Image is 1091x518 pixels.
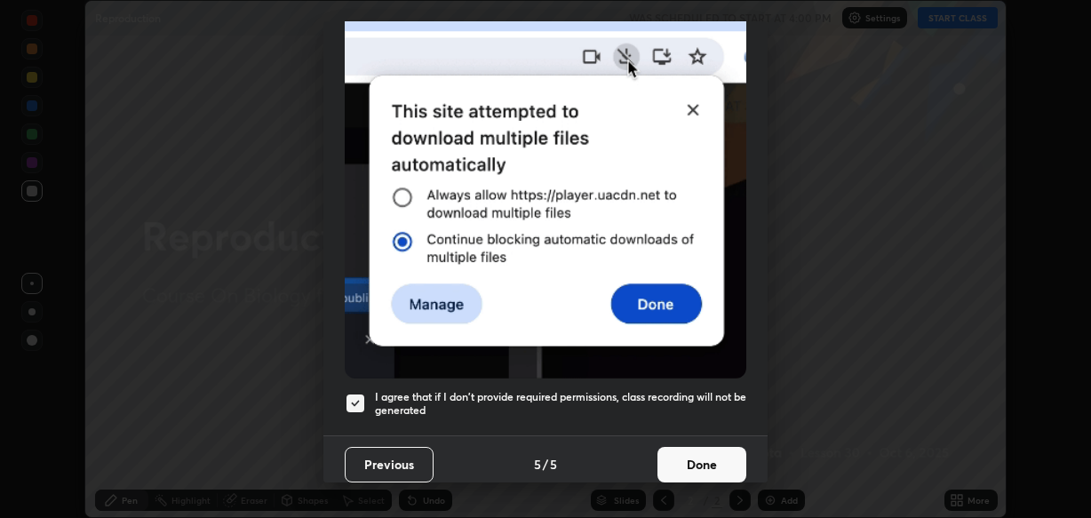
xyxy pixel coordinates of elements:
[534,455,541,474] h4: 5
[550,455,557,474] h4: 5
[543,455,548,474] h4: /
[345,447,434,482] button: Previous
[657,447,746,482] button: Done
[375,390,746,418] h5: I agree that if I don't provide required permissions, class recording will not be generated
